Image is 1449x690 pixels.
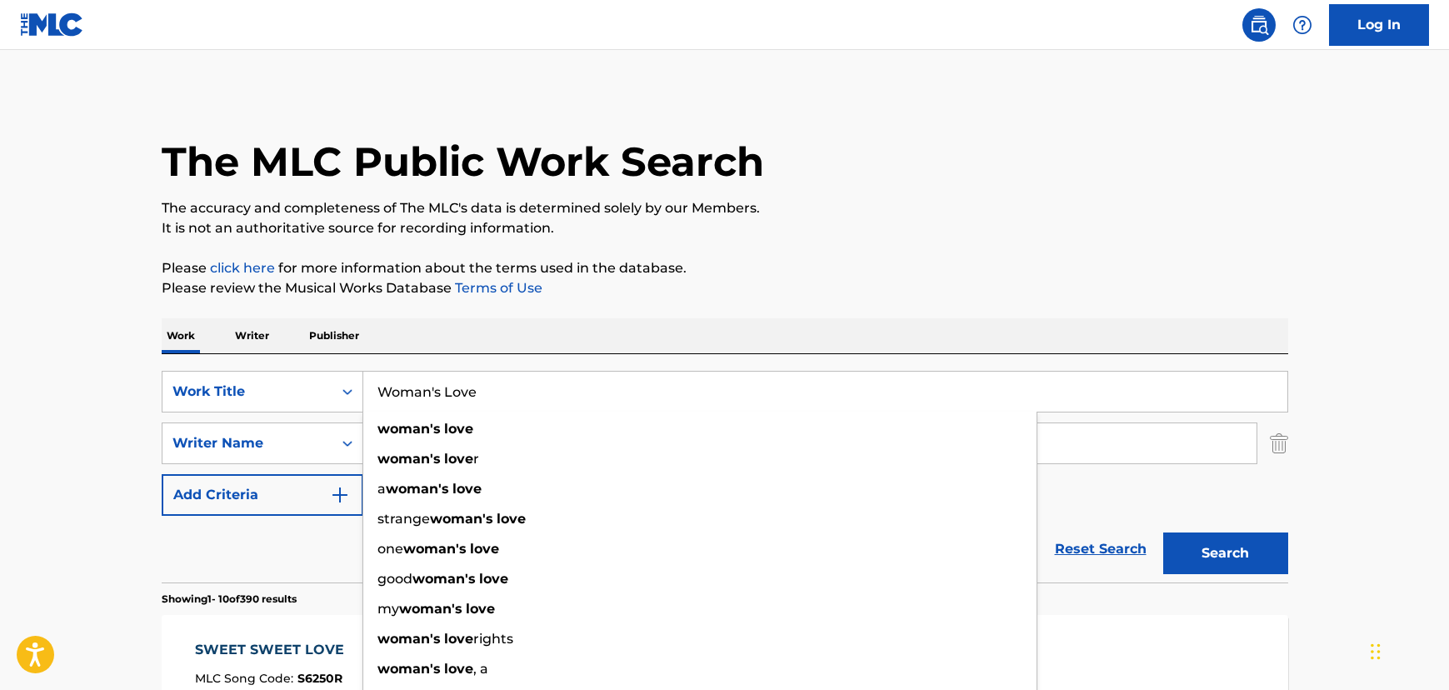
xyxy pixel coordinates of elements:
img: help [1292,15,1312,35]
strong: woman's [412,571,476,587]
p: Writer [230,318,274,353]
strong: woman's [386,481,449,497]
strong: love [452,481,482,497]
form: Search Form [162,371,1288,582]
p: Showing 1 - 10 of 390 results [162,592,297,607]
a: Public Search [1242,8,1276,42]
img: 9d2ae6d4665cec9f34b9.svg [330,485,350,505]
strong: woman's [377,451,441,467]
strong: woman's [377,421,441,437]
iframe: Chat Widget [1366,610,1449,690]
a: Log In [1329,4,1429,46]
span: MLC Song Code : [195,671,297,686]
p: Work [162,318,200,353]
p: The accuracy and completeness of The MLC's data is determined solely by our Members. [162,198,1288,218]
strong: love [497,511,526,527]
a: Terms of Use [452,280,542,296]
strong: love [444,661,473,677]
strong: love [444,631,473,647]
img: Delete Criterion [1270,422,1288,464]
p: It is not an authoritative source for recording information. [162,218,1288,238]
strong: woman's [377,631,441,647]
span: my [377,601,399,617]
span: r [473,451,479,467]
strong: love [444,421,473,437]
span: , a [473,661,488,677]
strong: love [466,601,495,617]
strong: love [479,571,508,587]
span: S6250R [297,671,342,686]
strong: love [444,451,473,467]
img: search [1249,15,1269,35]
span: strange [377,511,430,527]
strong: woman's [377,661,441,677]
a: Reset Search [1047,531,1155,567]
a: click here [210,260,275,276]
span: good [377,571,412,587]
span: rights [473,631,513,647]
div: SWEET SWEET LOVE [195,640,352,660]
strong: woman's [403,541,467,557]
div: Drag [1371,627,1381,677]
span: one [377,541,403,557]
p: Publisher [304,318,364,353]
strong: love [470,541,499,557]
div: Writer Name [172,433,322,453]
strong: woman's [430,511,493,527]
span: a [377,481,386,497]
div: Help [1286,8,1319,42]
button: Add Criteria [162,474,363,516]
p: Please review the Musical Works Database [162,278,1288,298]
h1: The MLC Public Work Search [162,137,764,187]
button: Search [1163,532,1288,574]
img: MLC Logo [20,12,84,37]
strong: woman's [399,601,462,617]
div: Work Title [172,382,322,402]
p: Please for more information about the terms used in the database. [162,258,1288,278]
